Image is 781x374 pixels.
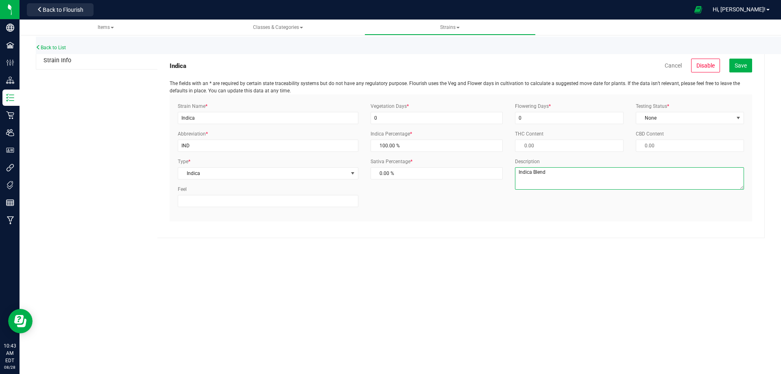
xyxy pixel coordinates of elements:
[6,129,14,137] inline-svg: Users
[178,103,207,110] label: Strain Name
[733,112,744,124] span: select
[636,103,669,110] label: Testing Status
[348,168,358,179] span: select
[735,62,747,69] span: Save
[6,24,14,32] inline-svg: Company
[440,24,460,30] span: Strains
[371,140,503,151] input: 100.00 %
[689,2,707,17] span: Open Ecommerce Menu
[729,59,752,72] button: Save
[36,45,66,50] a: Back to List
[170,63,186,70] h5: Indica
[4,364,16,370] p: 08/28
[170,80,752,94] p: The fields with an * are required by certain state traceability systems but do not have any regul...
[6,164,14,172] inline-svg: Integrations
[665,61,682,70] a: Cancel
[6,111,14,119] inline-svg: Retail
[6,146,14,154] inline-svg: User Roles
[6,216,14,224] inline-svg: Manufacturing
[691,59,720,72] button: Disable
[636,140,744,151] input: 0.00
[6,94,14,102] inline-svg: Inventory
[6,76,14,84] inline-svg: Distribution
[178,168,348,179] span: Indica
[178,158,190,165] label: Type
[4,342,16,364] p: 10:43 AM EDT
[8,309,33,333] iframe: Resource center
[636,130,664,138] label: CBD Content
[178,186,187,193] label: Feel
[636,112,733,124] span: None
[371,103,409,110] label: Vegetation Days
[6,199,14,207] inline-svg: Reports
[43,7,83,13] span: Back to Flourish
[98,24,114,30] span: Items
[371,130,412,138] label: Indica Percentage
[27,3,94,16] button: Back to Flourish
[713,6,766,13] span: Hi, [PERSON_NAME]!
[6,59,14,67] inline-svg: Configuration
[6,181,14,189] inline-svg: Tags
[253,24,303,30] span: Classes & Categories
[515,140,623,151] input: 0.00
[515,103,551,110] label: Flowering Days
[6,41,14,49] inline-svg: Facilities
[44,57,71,64] span: Strain Info
[515,158,540,165] label: Description
[371,168,503,179] input: 0.00 %
[371,158,412,165] label: Sativa Percentage
[515,130,543,138] label: THC Content
[178,130,208,138] label: Abbreviation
